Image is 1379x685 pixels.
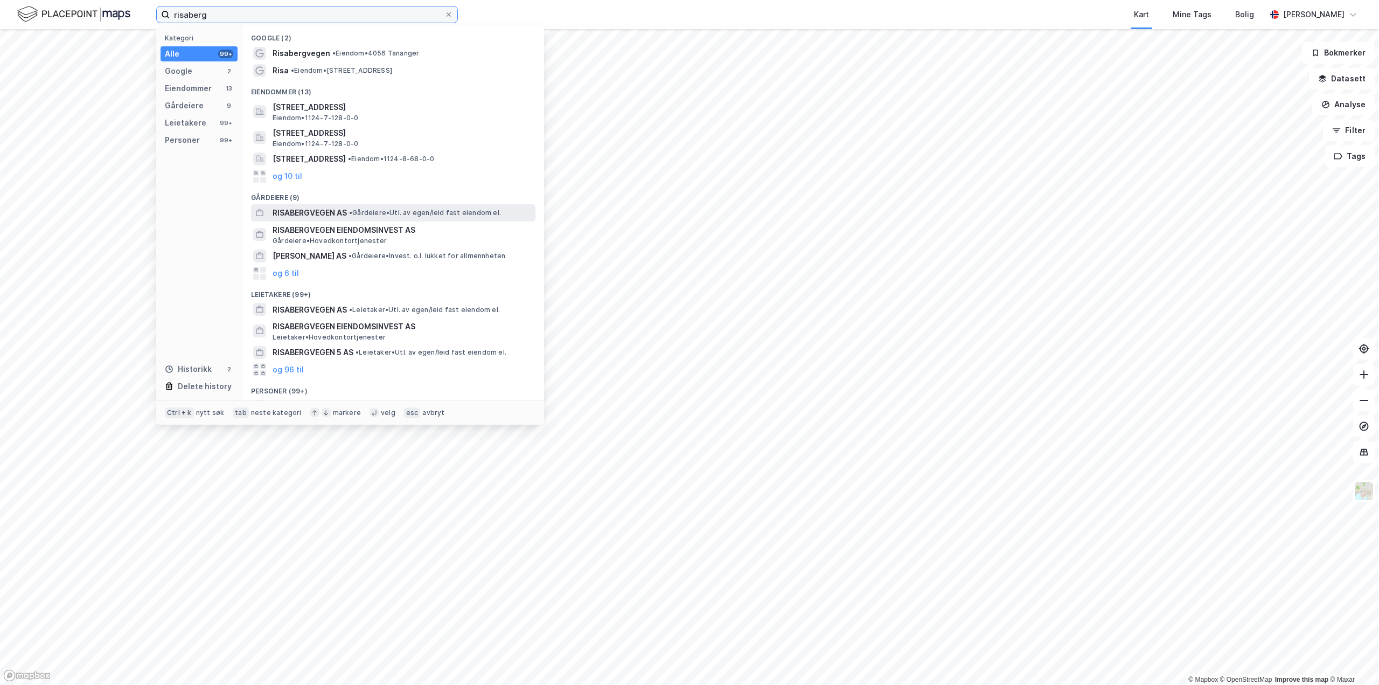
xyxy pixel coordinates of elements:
span: Risa [273,64,289,77]
iframe: Chat Widget [1325,633,1379,685]
span: • [349,252,352,260]
span: RISABERGVEGEN EIENDOMSINVEST AS [273,320,531,333]
div: Mine Tags [1173,8,1211,21]
span: • [349,306,352,314]
div: Gårdeiere [165,99,204,112]
div: 2 [225,67,233,75]
div: Historikk [165,363,212,376]
span: RISABERGVEGEN AS [273,206,347,219]
span: RISABERGVEGEN EIENDOMSINVEST AS [273,224,531,237]
div: Kategori [165,34,238,42]
button: og 10 til [273,170,302,183]
button: Bokmerker [1302,42,1375,64]
a: Mapbox homepage [3,669,51,682]
span: [STREET_ADDRESS] [273,153,346,165]
div: Kart [1134,8,1149,21]
span: Eiendom • 1124-8-68-0-0 [348,155,434,163]
a: Mapbox [1188,676,1218,683]
div: 13 [225,84,233,93]
button: Analyse [1312,94,1375,115]
span: Leietaker • Utl. av egen/leid fast eiendom el. [356,348,506,357]
span: Gårdeiere • Invest. o.l. lukket for allmennheten [349,252,505,260]
div: 9 [225,101,233,110]
img: logo.f888ab2527a4732fd821a326f86c7f29.svg [17,5,130,24]
span: Eiendom • 4056 Tananger [332,49,419,58]
span: • [291,66,294,74]
span: Eiendom • [STREET_ADDRESS] [291,66,392,75]
button: Datasett [1309,68,1375,89]
div: Eiendommer (13) [242,79,544,99]
div: esc [404,407,421,418]
div: [PERSON_NAME] [1283,8,1345,21]
input: Søk på adresse, matrikkel, gårdeiere, leietakere eller personer [170,6,444,23]
div: Personer (99+) [242,378,544,398]
span: Eiendom • 1124-7-128-0-0 [273,140,358,148]
div: Personer [165,134,200,147]
div: Ctrl + k [165,407,194,418]
div: markere [333,409,361,417]
span: [PERSON_NAME] AS [273,250,346,262]
span: • [349,209,352,217]
img: Z [1354,481,1374,501]
div: Gårdeiere (9) [242,185,544,204]
button: Filter [1323,120,1375,141]
div: Alle [165,47,179,60]
div: Delete history [178,380,232,393]
div: neste kategori [251,409,302,417]
a: Improve this map [1275,676,1328,683]
span: [STREET_ADDRESS] [273,127,531,140]
div: tab [233,407,249,418]
span: Risabergvegen [273,47,330,60]
div: Kontrollprogram for chat [1325,633,1379,685]
span: • [356,348,359,356]
span: • [332,49,336,57]
div: nytt søk [196,409,225,417]
button: og 6 til [273,267,299,280]
div: Eiendommer [165,82,212,95]
div: 99+ [218,136,233,144]
span: RISABERGVEGEN AS [273,303,347,316]
span: Eiendom • 1124-7-128-0-0 [273,114,358,122]
span: Leietaker • Utl. av egen/leid fast eiendom el. [349,306,500,314]
span: Gårdeiere • Hovedkontortjenester [273,237,387,245]
div: Leietakere (99+) [242,282,544,301]
div: velg [381,409,395,417]
div: Google [165,65,192,78]
span: [STREET_ADDRESS] [273,101,531,114]
div: avbryt [422,409,444,417]
a: OpenStreetMap [1220,676,1272,683]
span: Leietaker • Hovedkontortjenester [273,333,386,342]
div: 2 [225,365,233,373]
div: 99+ [218,50,233,58]
span: • [348,155,351,163]
span: RISABERGVEGEN 5 AS [273,346,353,359]
div: Google (2) [242,25,544,45]
div: 99+ [218,119,233,127]
button: Tags [1325,146,1375,167]
div: Leietakere [165,116,206,129]
span: Gårdeiere • Utl. av egen/leid fast eiendom el. [349,209,501,217]
button: og 96 til [273,363,304,376]
div: Bolig [1235,8,1254,21]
